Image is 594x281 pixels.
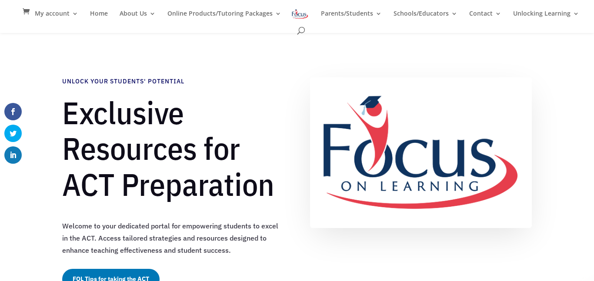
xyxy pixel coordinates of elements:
[310,77,532,228] img: FullColor_FullLogo_Medium_TBG
[35,10,78,25] a: My account
[90,10,108,25] a: Home
[469,10,501,25] a: Contact
[62,77,284,90] h4: Unlock Your Students' Potential
[62,220,284,256] p: Welcome to your dedicated portal for empowering students to excel in the ACT. Access tailored str...
[291,8,309,20] img: Focus on Learning
[167,10,281,25] a: Online Products/Tutoring Packages
[513,10,579,25] a: Unlocking Learning
[120,10,156,25] a: About Us
[62,95,284,207] h1: Exclusive Resources for ACT Preparation
[321,10,382,25] a: Parents/Students
[394,10,457,25] a: Schools/Educators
